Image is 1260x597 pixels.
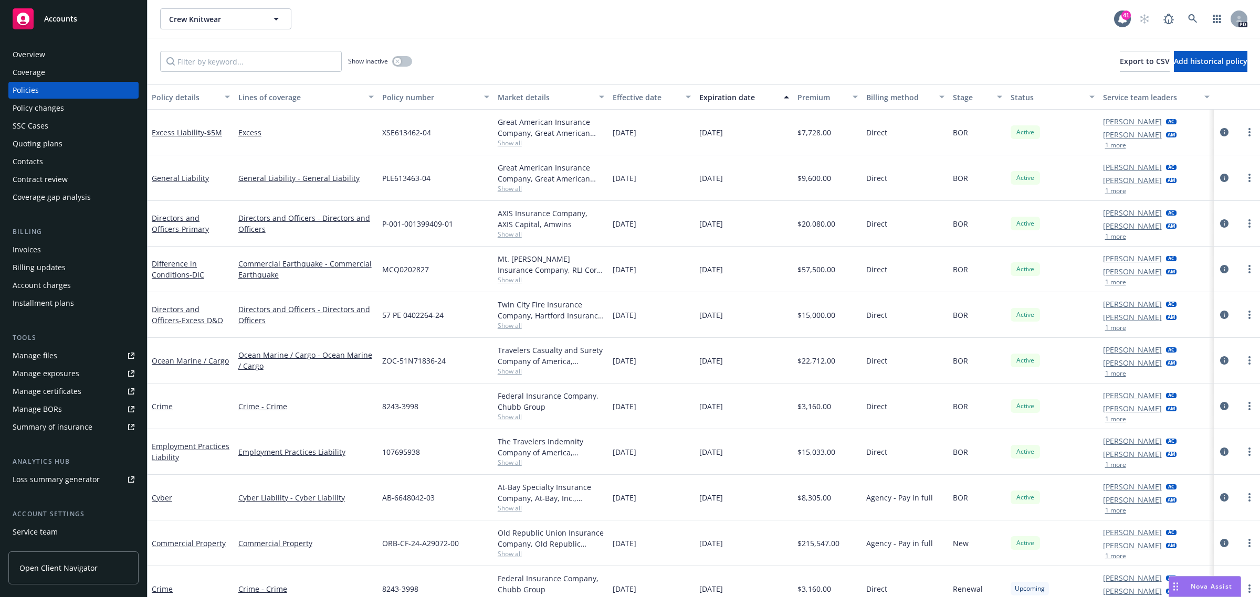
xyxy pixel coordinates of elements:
[1103,266,1162,277] a: [PERSON_NAME]
[8,277,139,294] a: Account charges
[382,127,431,138] span: XSE613462-04
[382,173,430,184] span: PLE613463-04
[13,419,92,435] div: Summary of insurance
[1243,172,1256,184] a: more
[1103,92,1199,103] div: Service team leaders
[13,401,62,418] div: Manage BORs
[866,492,933,503] span: Agency - Pay in full
[953,173,968,184] span: BOR
[13,118,48,134] div: SSC Cases
[1103,449,1162,460] a: [PERSON_NAME]
[866,401,887,412] span: Direct
[13,153,43,170] div: Contacts
[238,446,374,457] a: Employment Practices Liability
[238,127,374,138] a: Excess
[498,162,605,184] div: Great American Insurance Company, Great American Insurance Group, Amwins
[695,84,793,110] button: Expiration date
[19,562,98,573] span: Open Client Navigator
[238,401,374,412] a: Crime - Crime
[238,349,374,371] a: Ocean Marine / Cargo - Ocean Marine / Cargo
[382,538,459,549] span: ORB-CF-24-A29072-00
[1120,56,1170,66] span: Export to CSV
[1015,401,1036,411] span: Active
[8,456,139,467] div: Analytics hub
[797,310,835,321] span: $15,000.00
[8,333,139,343] div: Tools
[1103,403,1162,414] a: [PERSON_NAME]
[1169,576,1241,597] button: Nova Assist
[866,355,887,366] span: Direct
[8,241,139,258] a: Invoices
[1015,447,1036,456] span: Active
[44,15,77,23] span: Accounts
[1243,491,1256,504] a: more
[1218,308,1231,321] a: circleInformation
[152,304,223,325] a: Directors and Officers
[498,208,605,230] div: AXIS Insurance Company, AXIS Capital, Amwins
[8,419,139,435] a: Summary of insurance
[382,264,429,275] span: MCQ0202827
[152,259,204,280] a: Difference in Conditions
[1174,51,1247,72] button: Add historical policy
[866,127,887,138] span: Direct
[498,482,605,504] div: At-Bay Specialty Insurance Company, At-Bay, Inc., Amwins
[866,264,887,275] span: Direct
[613,310,636,321] span: [DATE]
[498,436,605,458] div: The Travelers Indemnity Company of America, Travelers Insurance
[8,118,139,134] a: SSC Cases
[498,92,593,103] div: Market details
[1191,582,1232,591] span: Nova Assist
[1105,507,1126,514] button: 1 more
[613,264,636,275] span: [DATE]
[1243,445,1256,458] a: more
[238,304,374,326] a: Directors and Officers - Directors and Officers
[953,92,991,103] div: Stage
[8,383,139,400] a: Manage certificates
[1103,162,1162,173] a: [PERSON_NAME]
[866,92,933,103] div: Billing method
[797,538,839,549] span: $215,547.00
[8,100,139,116] a: Policy changes
[238,258,374,280] a: Commercial Earthquake - Commercial Earthquake
[699,264,723,275] span: [DATE]
[190,270,204,280] span: - DIC
[152,356,229,366] a: Ocean Marine / Cargo
[1218,263,1231,275] a: circleInformation
[1103,572,1162,583] a: [PERSON_NAME]
[953,583,983,594] span: Renewal
[866,218,887,229] span: Direct
[8,401,139,418] a: Manage BORs
[1120,51,1170,72] button: Export to CSV
[613,446,636,457] span: [DATE]
[1103,220,1162,231] a: [PERSON_NAME]
[13,541,79,558] div: Sales relationships
[152,493,172,503] a: Cyber
[797,446,835,457] span: $15,033.00
[8,365,139,382] a: Manage exposures
[613,401,636,412] span: [DATE]
[699,401,723,412] span: [DATE]
[613,218,636,229] span: [DATE]
[382,218,453,229] span: P-001-001399409-01
[699,538,723,549] span: [DATE]
[498,138,605,147] span: Show all
[152,173,209,183] a: General Liability
[1105,325,1126,331] button: 1 more
[608,84,695,110] button: Effective date
[1243,354,1256,367] a: more
[1218,172,1231,184] a: circleInformation
[498,458,605,467] span: Show all
[1103,494,1162,505] a: [PERSON_NAME]
[1243,217,1256,230] a: more
[699,310,723,321] span: [DATE]
[1243,537,1256,549] a: more
[238,92,362,103] div: Lines of coverage
[1103,312,1162,323] a: [PERSON_NAME]
[1103,481,1162,492] a: [PERSON_NAME]
[13,241,41,258] div: Invoices
[238,492,374,503] a: Cyber Liability - Cyber Liability
[953,127,968,138] span: BOR
[493,84,609,110] button: Market details
[152,401,173,411] a: Crime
